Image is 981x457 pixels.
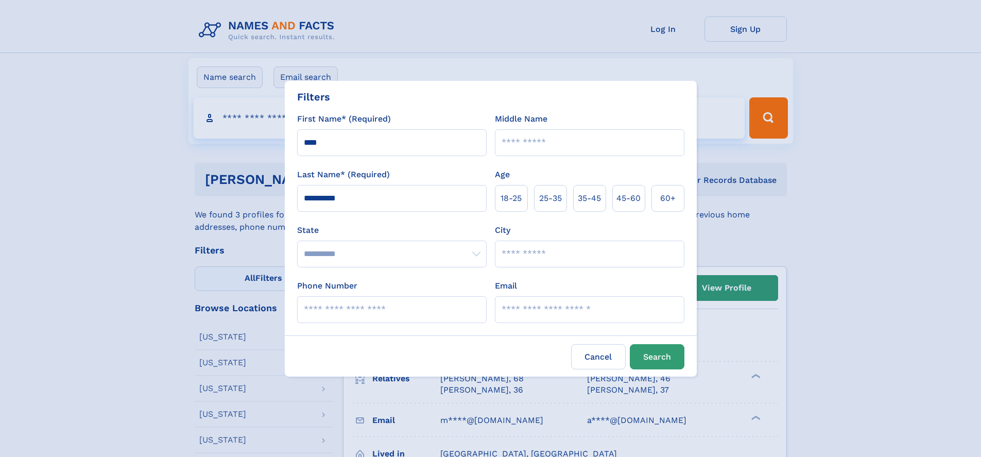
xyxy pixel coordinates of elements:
label: Email [495,280,517,292]
label: State [297,224,487,236]
span: 25‑35 [539,192,562,205]
span: 35‑45 [578,192,601,205]
span: 60+ [660,192,676,205]
label: Phone Number [297,280,357,292]
label: First Name* (Required) [297,113,391,125]
span: 18‑25 [501,192,522,205]
div: Filters [297,89,330,105]
label: Last Name* (Required) [297,168,390,181]
label: Middle Name [495,113,547,125]
label: City [495,224,510,236]
label: Age [495,168,510,181]
button: Search [630,344,684,369]
span: 45‑60 [616,192,641,205]
label: Cancel [571,344,626,369]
